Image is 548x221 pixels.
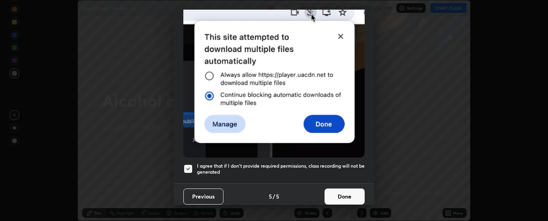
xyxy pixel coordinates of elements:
[276,192,279,201] h4: 5
[273,192,275,201] h4: /
[325,189,365,205] button: Done
[197,163,365,175] h5: I agree that if I don't provide required permissions, class recording will not be generated
[269,192,272,201] h4: 5
[183,189,223,205] button: Previous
